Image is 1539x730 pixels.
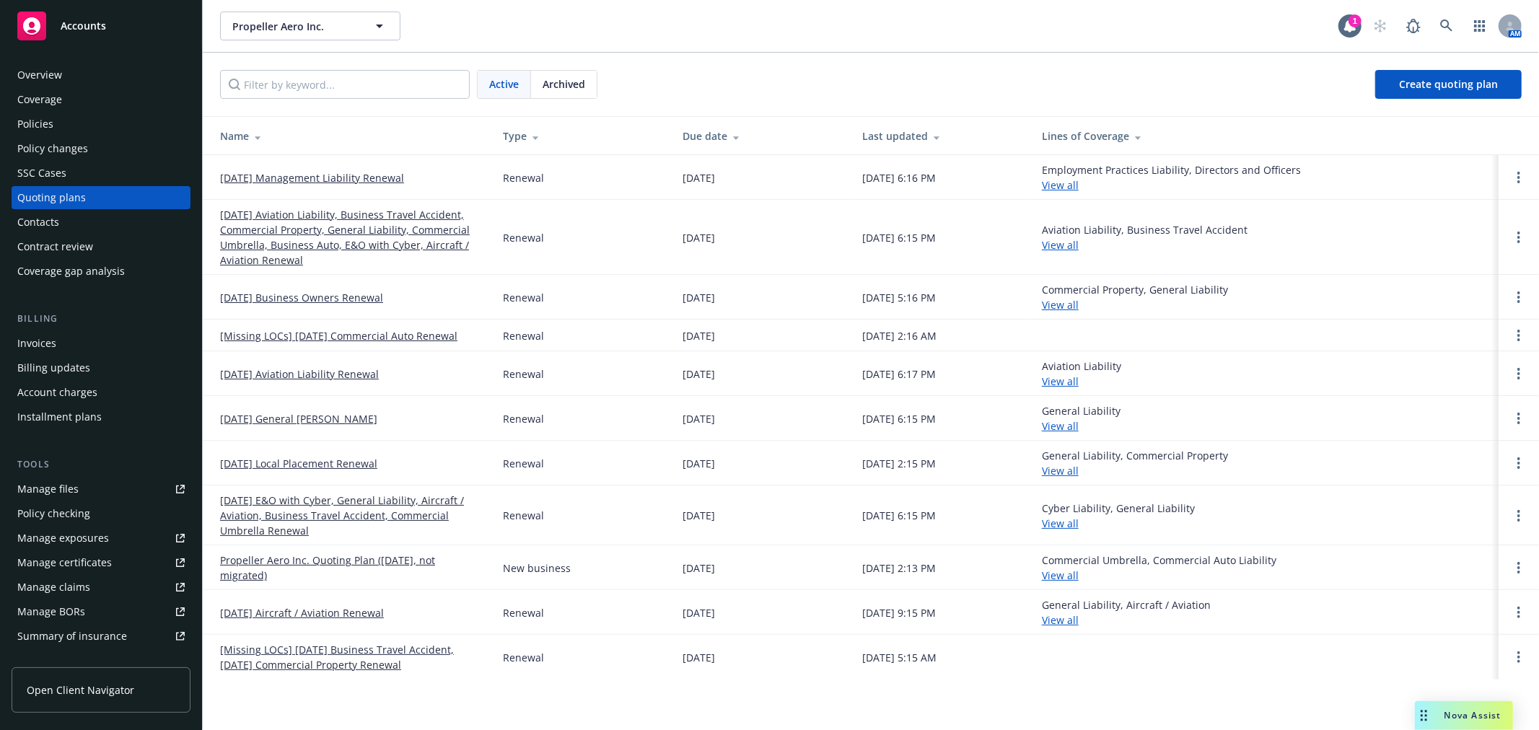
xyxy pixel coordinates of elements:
[1042,128,1487,144] div: Lines of Coverage
[683,366,715,382] div: [DATE]
[12,527,190,550] a: Manage exposures
[862,128,1019,144] div: Last updated
[862,411,936,426] div: [DATE] 6:15 PM
[1042,282,1228,312] div: Commercial Property, General Liability
[17,162,66,185] div: SSC Cases
[683,328,715,343] div: [DATE]
[1042,403,1121,434] div: General Liability
[1432,12,1461,40] a: Search
[17,186,86,209] div: Quoting plans
[1510,604,1527,621] a: Open options
[1042,419,1079,433] a: View all
[17,576,90,599] div: Manage claims
[12,88,190,111] a: Coverage
[12,576,190,599] a: Manage claims
[12,405,190,428] a: Installment plans
[1510,327,1527,344] a: Open options
[17,600,85,623] div: Manage BORs
[1042,516,1079,530] a: View all
[1366,12,1395,40] a: Start snowing
[1510,289,1527,306] a: Open options
[503,128,659,144] div: Type
[220,553,480,583] a: Propeller Aero Inc. Quoting Plan ([DATE], not migrated)
[12,312,190,326] div: Billing
[503,328,544,343] div: Renewal
[1042,359,1121,389] div: Aviation Liability
[1042,374,1079,388] a: View all
[683,605,715,620] div: [DATE]
[1042,613,1079,627] a: View all
[1510,648,1527,666] a: Open options
[27,682,134,698] span: Open Client Navigator
[489,76,519,92] span: Active
[12,332,190,355] a: Invoices
[17,502,90,525] div: Policy checking
[1042,298,1079,312] a: View all
[17,625,127,648] div: Summary of insurance
[220,70,470,99] input: Filter by keyword...
[1444,709,1501,721] span: Nova Assist
[683,290,715,305] div: [DATE]
[503,508,544,523] div: Renewal
[503,290,544,305] div: Renewal
[1510,365,1527,382] a: Open options
[1042,238,1079,252] a: View all
[862,230,936,245] div: [DATE] 6:15 PM
[683,560,715,576] div: [DATE]
[683,170,715,185] div: [DATE]
[683,456,715,471] div: [DATE]
[17,235,93,258] div: Contract review
[12,63,190,87] a: Overview
[220,170,404,185] a: [DATE] Management Liability Renewal
[503,456,544,471] div: Renewal
[17,356,90,379] div: Billing updates
[17,137,88,160] div: Policy changes
[1042,597,1211,628] div: General Liability, Aircraft / Aviation
[17,405,102,428] div: Installment plans
[1042,568,1079,582] a: View all
[12,600,190,623] a: Manage BORs
[17,478,79,501] div: Manage files
[12,137,190,160] a: Policy changes
[17,88,62,111] div: Coverage
[12,211,190,234] a: Contacts
[12,356,190,379] a: Billing updates
[220,456,377,471] a: [DATE] Local Placement Renewal
[220,290,383,305] a: [DATE] Business Owners Renewal
[543,76,585,92] span: Archived
[220,642,480,672] a: [Missing LOCs] [DATE] Business Travel Accident, [DATE] Commercial Property Renewal
[1415,701,1433,730] div: Drag to move
[220,128,480,144] div: Name
[220,328,457,343] a: [Missing LOCs] [DATE] Commercial Auto Renewal
[862,456,936,471] div: [DATE] 2:15 PM
[862,290,936,305] div: [DATE] 5:16 PM
[503,560,571,576] div: New business
[1510,229,1527,246] a: Open options
[1399,12,1428,40] a: Report a Bug
[503,366,544,382] div: Renewal
[1042,178,1079,192] a: View all
[17,63,62,87] div: Overview
[17,332,56,355] div: Invoices
[862,560,936,576] div: [DATE] 2:13 PM
[12,235,190,258] a: Contract review
[12,502,190,525] a: Policy checking
[1465,12,1494,40] a: Switch app
[17,211,59,234] div: Contacts
[220,12,400,40] button: Propeller Aero Inc.
[1375,70,1522,99] a: Create quoting plan
[12,551,190,574] a: Manage certificates
[17,260,125,283] div: Coverage gap analysis
[683,411,715,426] div: [DATE]
[503,605,544,620] div: Renewal
[12,457,190,472] div: Tools
[683,230,715,245] div: [DATE]
[1042,222,1248,252] div: Aviation Liability, Business Travel Accident
[61,20,106,32] span: Accounts
[1510,507,1527,524] a: Open options
[862,170,936,185] div: [DATE] 6:16 PM
[683,508,715,523] div: [DATE]
[220,366,379,382] a: [DATE] Aviation Liability Renewal
[12,260,190,283] a: Coverage gap analysis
